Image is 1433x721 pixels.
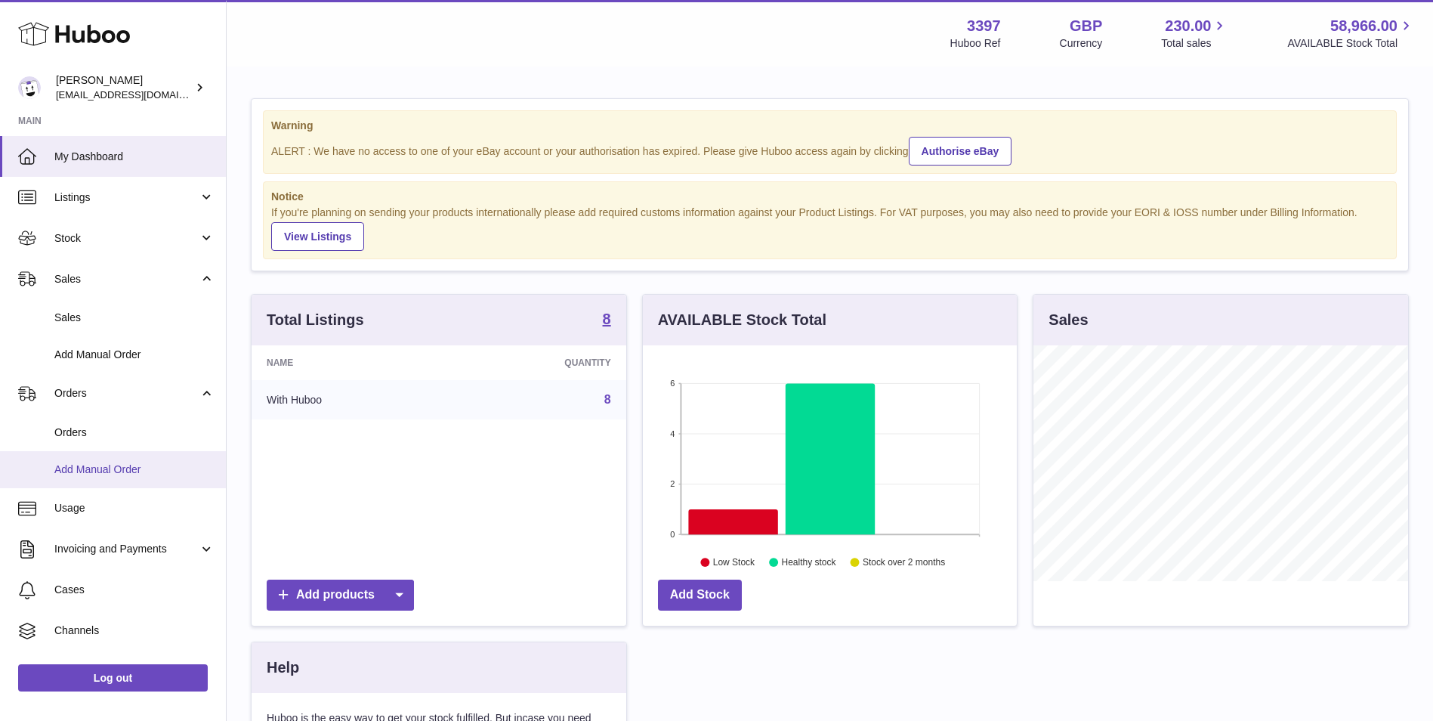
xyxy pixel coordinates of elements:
text: 4 [670,429,675,438]
text: Stock over 2 months [863,558,945,568]
td: With Huboo [252,380,449,419]
span: 230.00 [1165,16,1211,36]
strong: 3397 [967,16,1001,36]
h3: AVAILABLE Stock Total [658,310,826,330]
h3: Total Listings [267,310,364,330]
span: AVAILABLE Stock Total [1287,36,1415,51]
span: Invoicing and Payments [54,542,199,556]
span: My Dashboard [54,150,215,164]
span: [EMAIL_ADDRESS][DOMAIN_NAME] [56,88,222,101]
a: 8 [603,311,611,330]
text: Healthy stock [781,558,836,568]
div: ALERT : We have no access to one of your eBay account or your authorisation has expired. Please g... [271,135,1388,166]
span: Orders [54,386,199,401]
strong: 8 [603,311,611,326]
strong: Notice [271,190,1388,204]
span: Sales [54,272,199,286]
a: 58,966.00 AVAILABLE Stock Total [1287,16,1415,51]
h3: Sales [1048,310,1088,330]
span: Sales [54,311,215,325]
th: Name [252,345,449,380]
th: Quantity [449,345,625,380]
strong: Warning [271,119,1388,133]
span: Total sales [1161,36,1228,51]
text: 2 [670,480,675,489]
text: 0 [670,530,675,539]
span: Stock [54,231,199,246]
div: Huboo Ref [950,36,1001,51]
div: Currency [1060,36,1103,51]
a: 8 [604,393,611,406]
text: Low Stock [713,558,755,568]
span: 58,966.00 [1330,16,1397,36]
span: Orders [54,425,215,440]
a: Add Stock [658,580,742,611]
span: Add Manual Order [54,463,215,477]
img: sales@canchema.com [18,76,41,99]
a: Authorise eBay [909,137,1012,166]
div: [PERSON_NAME] [56,73,192,102]
a: Log out [18,664,208,692]
span: Channels [54,624,215,638]
a: Add products [267,580,414,611]
a: 230.00 Total sales [1161,16,1228,51]
span: Add Manual Order [54,348,215,362]
span: Usage [54,501,215,515]
span: Listings [54,190,199,205]
text: 6 [670,379,675,388]
div: If you're planning on sending your products internationally please add required customs informati... [271,206,1388,251]
strong: GBP [1070,16,1102,36]
h3: Help [267,658,299,678]
span: Cases [54,583,215,597]
a: View Listings [271,222,364,251]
